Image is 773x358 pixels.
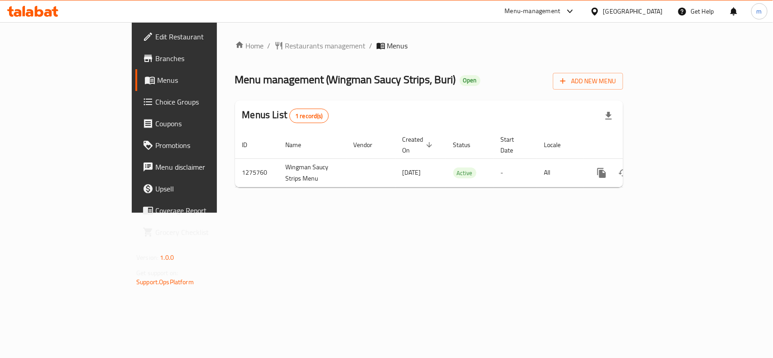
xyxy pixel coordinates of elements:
a: Support.OpsPlatform [136,276,194,288]
span: 1.0.0 [160,252,174,263]
span: 1 record(s) [290,112,328,120]
a: Upsell [135,178,261,200]
span: Promotions [155,140,254,151]
span: Branches [155,53,254,64]
span: Vendor [354,139,384,150]
a: Menu disclaimer [135,156,261,178]
span: [DATE] [403,167,421,178]
button: Add New Menu [553,73,623,90]
div: Total records count [289,109,329,123]
div: Menu-management [505,6,561,17]
span: Menu disclaimer [155,162,254,172]
li: / [370,40,373,51]
a: Promotions [135,134,261,156]
span: Open [460,76,480,84]
a: Grocery Checklist [135,221,261,243]
button: more [591,162,613,184]
a: Branches [135,48,261,69]
span: Active [453,168,476,178]
button: Change Status [613,162,634,184]
span: Version: [136,252,158,263]
a: Edit Restaurant [135,26,261,48]
a: Coverage Report [135,200,261,221]
span: Name [286,139,313,150]
td: All [537,158,584,187]
span: Upsell [155,183,254,194]
div: Active [453,167,476,178]
span: Menus [157,75,254,86]
a: Menus [135,69,261,91]
span: Restaurants management [285,40,366,51]
span: Coupons [155,118,254,129]
nav: breadcrumb [235,40,623,51]
th: Actions [584,131,685,159]
a: Choice Groups [135,91,261,113]
li: / [268,40,271,51]
span: Choice Groups [155,96,254,107]
span: Locale [544,139,573,150]
div: Export file [598,105,619,127]
div: Open [460,75,480,86]
a: Coupons [135,113,261,134]
span: ID [242,139,259,150]
td: Wingman Saucy Strips Menu [278,158,346,187]
a: Restaurants management [274,40,366,51]
span: Edit Restaurant [155,31,254,42]
span: m [757,6,762,16]
span: Created On [403,134,435,156]
span: Start Date [501,134,526,156]
span: Coverage Report [155,205,254,216]
span: Status [453,139,483,150]
td: - [494,158,537,187]
table: enhanced table [235,131,685,187]
span: Menus [387,40,408,51]
span: Add New Menu [560,76,616,87]
span: Menu management ( Wingman Saucy Strips, Buri ) [235,69,456,90]
h2: Menus List [242,108,329,123]
span: Get support on: [136,267,178,279]
span: Grocery Checklist [155,227,254,238]
div: [GEOGRAPHIC_DATA] [603,6,663,16]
